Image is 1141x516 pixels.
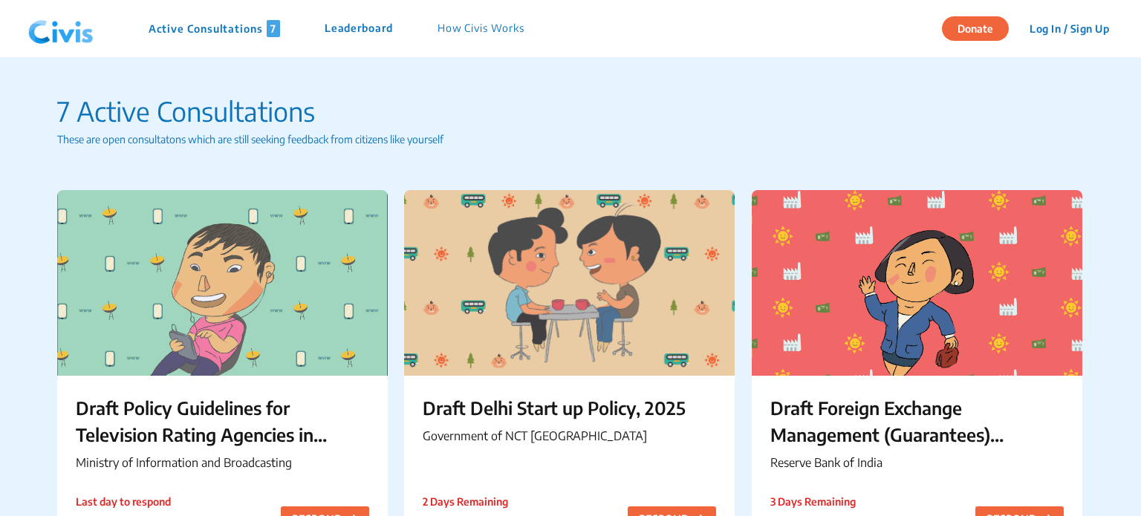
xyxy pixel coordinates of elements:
[267,20,280,37] span: 7
[438,20,524,37] p: How Civis Works
[423,427,716,445] p: Government of NCT [GEOGRAPHIC_DATA]
[942,16,1009,41] button: Donate
[76,494,171,509] p: Last day to respond
[942,20,1020,35] a: Donate
[76,454,369,471] p: Ministry of Information and Broadcasting
[22,7,100,51] img: navlogo.png
[57,91,1084,131] p: 7 Active Consultations
[770,494,859,509] p: 3 Days Remaining
[325,20,393,37] p: Leaderboard
[770,394,1064,448] p: Draft Foreign Exchange Management (Guarantees) Regulations, 2025
[57,131,1084,147] p: These are open consultatons which are still seeking feedback from citizens like yourself
[149,20,280,37] p: Active Consultations
[76,394,369,448] p: Draft Policy Guidelines for Television Rating Agencies in [GEOGRAPHIC_DATA]
[423,494,511,509] p: 2 Days Remaining
[770,454,1064,471] p: Reserve Bank of India
[423,394,716,421] p: Draft Delhi Start up Policy, 2025
[1020,17,1119,40] button: Log In / Sign Up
